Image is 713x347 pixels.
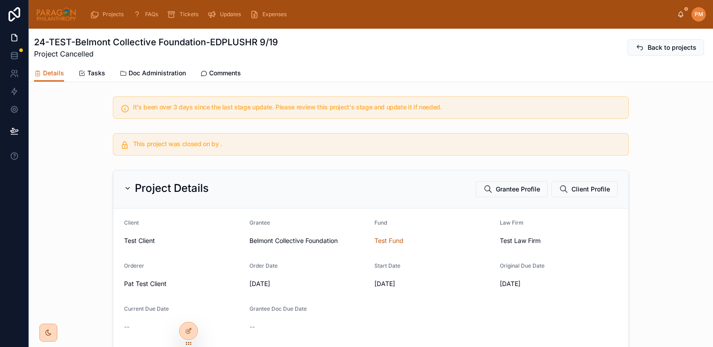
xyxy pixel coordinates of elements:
a: Tickets [164,6,205,22]
span: Order Date [249,262,278,269]
span: Law Firm [500,219,524,226]
span: Projects [103,11,124,18]
span: Details [43,69,64,78]
span: Current Due Date [124,305,169,312]
a: Test Fund [374,236,404,245]
span: Comments [209,69,241,78]
span: Test Client [124,236,242,245]
a: Comments [200,65,241,83]
span: FAQs [145,11,158,18]
span: Orderer [124,262,144,269]
button: Client Profile [551,181,618,197]
span: Fund [374,219,387,226]
span: Project Cancelled [34,48,278,59]
div: scrollable content [84,4,677,24]
button: Grantee Profile [476,181,548,197]
span: Tickets [180,11,198,18]
a: Expenses [247,6,293,22]
span: [DATE] [500,279,618,288]
span: [DATE] [249,279,368,288]
span: Back to projects [648,43,696,52]
span: Grantee Doc Due Date [249,305,307,312]
span: Doc Administration [129,69,186,78]
span: -- [249,322,255,331]
span: Test Law Firm [500,236,541,245]
h5: This project was closed on by . [133,141,621,147]
a: Doc Administration [120,65,186,83]
span: Pat Test Client [124,279,167,288]
span: Client [124,219,139,226]
h5: It's been over 3 days since the last stage update. Please review this project's stage and update ... [133,104,621,110]
span: Tasks [87,69,105,78]
button: Back to projects [627,39,704,56]
a: Tasks [78,65,105,83]
a: FAQs [130,6,164,22]
a: Projects [87,6,130,22]
span: [DATE] [374,279,493,288]
span: Original Due Date [500,262,545,269]
span: Grantee Profile [496,185,540,194]
h2: Project Details [135,181,209,195]
h1: 24-TEST-Belmont Collective Foundation-EDPLUSHR 9/19 [34,36,278,48]
span: Start Date [374,262,400,269]
span: Belmont Collective Foundation [249,236,338,245]
span: Grantee [249,219,270,226]
img: App logo [36,7,77,22]
span: Client Profile [571,185,610,194]
span: -- [124,322,129,331]
a: Details [34,65,64,82]
span: Updates [220,11,241,18]
span: PM [695,11,703,18]
a: Updates [205,6,247,22]
span: Expenses [262,11,287,18]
